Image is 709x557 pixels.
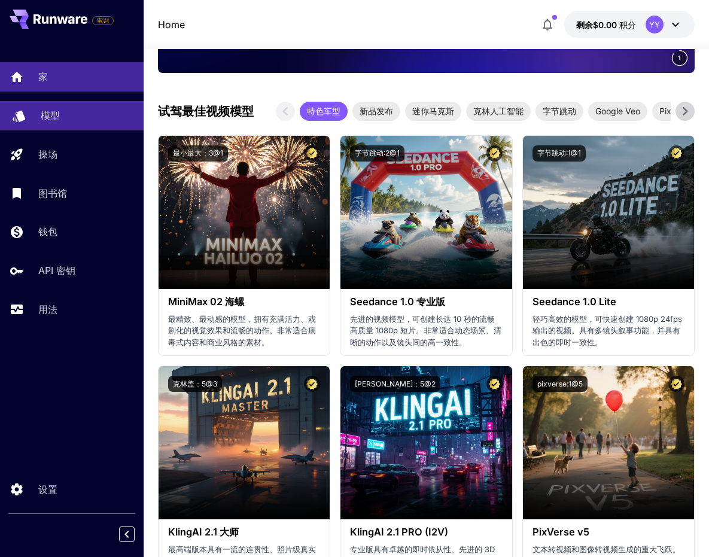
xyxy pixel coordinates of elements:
[668,376,684,392] button: 认证模型——经过审查，具有最佳性能，并包含商业许可证。
[158,17,185,32] a: Home
[350,145,404,162] button: 字节跳动:2@1
[588,102,647,121] div: Google Veo
[97,17,109,24] font: 审判
[350,526,448,538] font: KlingAI 2.1 PRO (I2V)
[360,106,393,116] font: 新品发布
[412,106,454,116] font: 迷你马克斯
[537,379,583,388] font: pixverse:1@5
[668,145,684,162] button: 认证模型——经过审查，具有最佳性能，并包含商业许可证。
[168,296,244,308] font: MiniMax 02 海螺
[466,102,531,121] div: 克林人工智能
[159,366,330,519] img: 替代
[649,20,660,29] font: YY
[38,303,57,315] font: 用法
[532,314,682,347] font: 轻巧高效的模型，可快速创建 1080p 24fps 输出的视频。具有多镜头叙事功能，并具有出色的即时一致性。
[158,17,185,32] nav: 面包屑
[38,264,75,276] font: API 密钥
[678,53,681,62] span: 1
[659,106,693,116] font: PixVerse
[523,136,695,289] img: 替代
[486,376,503,392] button: 认证模型——经过审查，具有最佳性能，并包含商业许可证。
[532,296,616,308] font: Seedance 1.0 Lite
[119,526,135,542] button: 折叠侧边栏
[38,148,57,160] font: 操场
[350,376,440,392] button: [PERSON_NAME]：5@2
[340,366,512,519] img: 替代
[38,226,57,238] font: 钱包
[473,106,524,116] font: 克林人工智能
[355,148,400,157] font: 字节跳动:2@1
[168,526,239,538] font: KlingAI 2.1 大师
[128,523,144,545] div: 折叠侧边栏
[304,145,320,162] button: 认证模型——经过审查，具有最佳性能，并包含商业许可证。
[41,109,60,121] font: 模型
[168,376,222,392] button: 克林盖：5@3
[535,102,583,121] div: 字节跳动
[532,376,588,392] button: pixverse:1@5
[619,20,636,30] font: 积分
[355,379,436,388] font: [PERSON_NAME]：5@2
[307,106,340,116] font: 特色车型
[532,526,589,538] font: PixVerse v5
[652,102,701,121] div: PixVerse
[38,187,67,199] font: 图书馆
[564,11,695,38] button: 0.00 美元YY
[173,379,217,388] font: 克林盖：5@3
[340,136,512,289] img: 替代
[350,314,501,347] font: 先进的视频模型，可创建长达 10 秒的流畅高质量 1080p 短片。非常适合动态场景、清晰的动作以及镜头间的高一致性。
[352,102,400,121] div: 新品发布
[595,106,640,116] font: Google Veo
[350,296,445,308] font: Seedance 1.0 专业版
[300,102,348,121] div: 特色车型
[158,104,254,118] font: 试驾最佳视频模型
[38,71,48,83] font: 家
[405,102,461,121] div: 迷你马克斯
[543,106,576,116] font: 字节跳动
[537,148,581,157] font: 字节跳动:1@1
[168,314,316,347] font: 最精致、最动感的模型，拥有充满活力、戏剧化的视觉效果和流畅的动作。非常适合病毒式内容和商业风格的素材。
[532,145,586,162] button: 字节跳动:1@1
[486,145,503,162] button: 认证模型——经过审查，具有最佳性能，并包含商业许可证。
[38,483,57,495] font: 设置
[304,376,320,392] button: 认证模型——经过审查，具有最佳性能，并包含商业许可证。
[576,19,636,31] div: 0.00 美元
[523,366,695,519] img: 替代
[92,13,114,28] span: 添加您的支付卡以启用完整的平台功能。
[576,20,617,30] font: 剩余$0.00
